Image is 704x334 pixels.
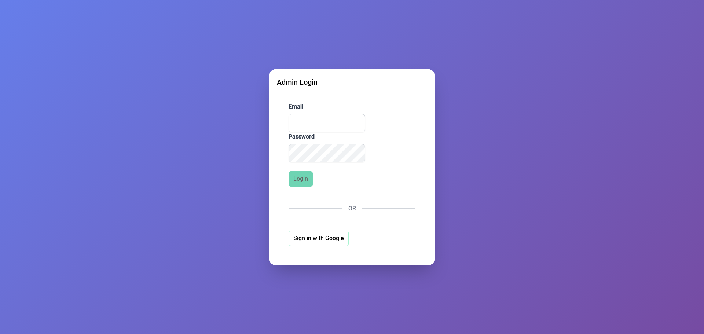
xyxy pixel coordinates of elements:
[277,77,427,88] div: Admin Login
[289,231,349,246] button: Sign in with Google
[289,204,415,213] div: OR
[293,175,308,183] span: Login
[289,171,313,187] button: Login
[289,132,415,141] label: Password
[293,234,344,243] span: Sign in with Google
[289,102,415,111] label: Email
